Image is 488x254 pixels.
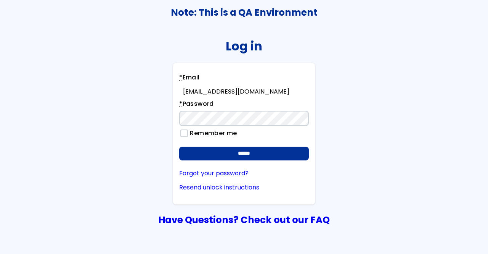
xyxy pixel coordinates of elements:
h3: Note: This is a QA Environment [0,7,488,18]
a: Have Questions? Check out our FAQ [158,213,330,226]
abbr: required [179,99,182,108]
div: [EMAIL_ADDRESS][DOMAIN_NAME] [183,88,309,95]
label: Password [179,99,214,111]
a: Forgot your password? [179,170,309,177]
a: Resend unlock instructions [179,184,309,191]
h2: Log in [226,39,262,53]
label: Email [179,73,199,84]
label: Remember me [186,130,237,137]
abbr: required [179,73,182,82]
